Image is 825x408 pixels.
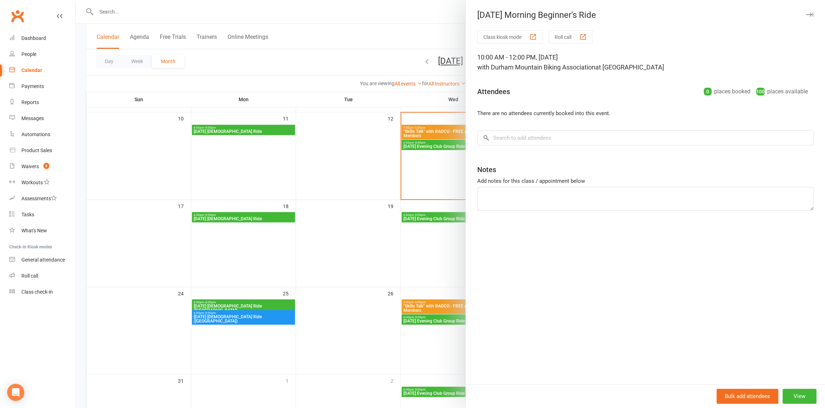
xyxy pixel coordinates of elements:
div: 100 [756,88,765,95]
div: Attendees [477,87,510,97]
div: Payments [21,83,44,89]
div: places available [756,87,808,97]
div: Calendar [21,67,42,73]
div: What's New [21,228,47,233]
a: Clubworx [9,7,26,25]
a: Dashboard [9,30,75,46]
a: Class kiosk mode [9,284,75,300]
a: Waivers 8 [9,159,75,175]
a: Product Sales [9,143,75,159]
div: 10:00 AM - 12:00 PM, [DATE] [477,52,814,72]
a: Calendar [9,62,75,78]
a: People [9,46,75,62]
a: General attendance kiosk mode [9,252,75,268]
div: Assessments [21,196,57,201]
button: View [783,389,816,404]
div: [DATE] Morning Beginner's Ride [466,10,825,20]
a: Workouts [9,175,75,191]
div: Workouts [21,180,43,185]
div: Add notes for this class / appointment below [477,177,814,185]
div: Roll call [21,273,38,279]
div: Notes [477,165,496,175]
a: Messages [9,110,75,126]
div: General attendance [21,257,65,263]
input: Search to add attendees [477,130,814,145]
span: at [GEOGRAPHIC_DATA] [595,63,664,71]
button: Bulk add attendees [717,389,778,404]
div: Tasks [21,212,34,217]
div: Messages [21,115,44,121]
a: Assessments [9,191,75,207]
div: Reports [21,99,39,105]
button: Roll call [549,30,593,43]
a: Tasks [9,207,75,223]
div: Open Intercom Messenger [7,384,24,401]
div: 0 [704,88,712,95]
a: Payments [9,78,75,94]
button: Class kiosk mode [477,30,543,43]
div: Dashboard [21,35,46,41]
div: Product Sales [21,148,52,153]
a: Roll call [9,268,75,284]
div: Automations [21,131,50,137]
span: 8 [44,163,49,169]
div: Waivers [21,164,39,169]
div: Class check-in [21,289,53,295]
a: What's New [9,223,75,239]
div: People [21,51,36,57]
li: There are no attendees currently booked into this event. [477,109,814,118]
a: Automations [9,126,75,143]
a: Reports [9,94,75,110]
div: places booked [704,87,750,97]
span: with Durham Mountain Biking Association [477,63,595,71]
